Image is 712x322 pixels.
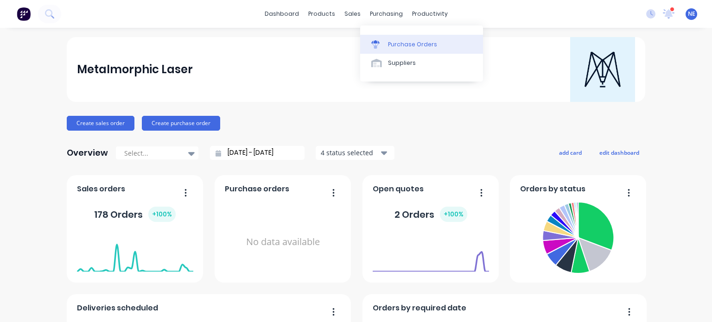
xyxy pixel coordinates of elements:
[360,35,483,53] a: Purchase Orders
[340,7,365,21] div: sales
[593,146,645,158] button: edit dashboard
[77,183,125,195] span: Sales orders
[570,37,635,102] img: Metalmorphic Laser
[440,207,467,222] div: + 100 %
[394,207,467,222] div: 2 Orders
[520,183,585,195] span: Orders by status
[365,7,407,21] div: purchasing
[260,7,304,21] a: dashboard
[553,146,588,158] button: add card
[77,60,193,79] div: Metalmorphic Laser
[388,59,416,67] div: Suppliers
[407,7,452,21] div: productivity
[94,207,176,222] div: 178 Orders
[316,146,394,160] button: 4 status selected
[225,183,289,195] span: Purchase orders
[67,116,134,131] button: Create sales order
[321,148,379,158] div: 4 status selected
[142,116,220,131] button: Create purchase order
[688,10,695,18] span: NE
[373,303,466,314] span: Orders by required date
[360,54,483,72] a: Suppliers
[17,7,31,21] img: Factory
[304,7,340,21] div: products
[225,198,341,286] div: No data available
[388,40,437,49] div: Purchase Orders
[148,207,176,222] div: + 100 %
[373,183,424,195] span: Open quotes
[67,144,108,162] div: Overview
